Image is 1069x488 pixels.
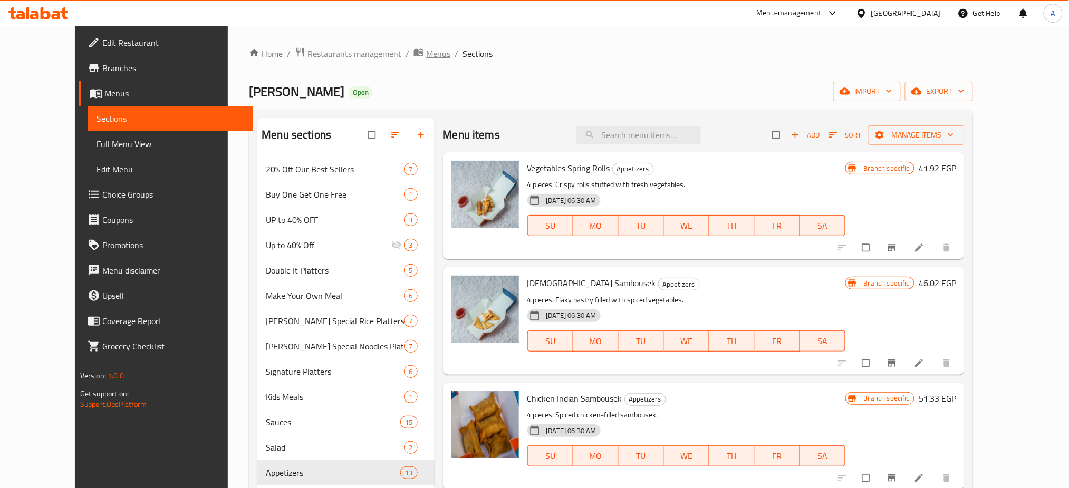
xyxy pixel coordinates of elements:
[257,283,434,308] div: Make Your Own Meal6
[804,448,841,464] span: SA
[405,341,417,352] span: 7
[405,190,417,200] span: 1
[625,393,666,405] span: Appetizers
[542,196,601,206] span: [DATE] 06:30 AM
[709,330,755,352] button: TH
[573,330,619,352] button: MO
[527,445,573,466] button: SU
[405,367,417,377] span: 6
[404,391,417,403] div: items
[108,369,124,383] span: 1.0.0
[257,157,434,182] div: 20% Off Our Best Sellers7
[1051,7,1055,19] span: A
[404,163,417,175] div: items
[413,47,450,61] a: Menus
[249,80,344,103] span: [PERSON_NAME]
[919,391,956,406] h6: 51.33 EGP
[266,315,404,327] div: Mr Lee Special Rice Platters
[914,358,927,368] a: Edit menu item
[755,445,800,466] button: FR
[577,334,614,349] span: MO
[404,340,417,353] div: items
[709,445,755,466] button: TH
[266,441,404,454] span: Salad
[249,47,973,61] nav: breadcrumb
[860,163,914,173] span: Branch specific
[257,182,434,207] div: Buy One Get One Free1
[842,85,892,98] span: import
[266,315,404,327] span: [PERSON_NAME] Special Rice Platters
[664,330,709,352] button: WE
[102,289,245,302] span: Upsell
[527,391,622,406] span: Chicken Indian Sambousek
[79,308,254,334] a: Coverage Report
[658,278,700,290] div: Appetizers
[88,131,254,157] a: Full Menu View
[576,126,701,144] input: search
[97,138,245,150] span: Full Menu View
[913,85,965,98] span: export
[80,369,106,383] span: Version:
[856,468,878,488] span: Select to update
[405,316,417,326] span: 7
[79,334,254,359] a: Grocery Checklist
[249,47,283,60] a: Home
[266,365,404,378] div: Signature Platters
[404,188,417,201] div: items
[714,218,750,233] span: TH
[102,340,245,353] span: Grocery Checklist
[856,238,878,258] span: Select to update
[822,127,868,143] span: Sort items
[826,127,864,143] button: Sort
[97,163,245,175] span: Edit Menu
[102,62,245,74] span: Branches
[463,47,493,60] span: Sections
[79,232,254,258] a: Promotions
[97,112,245,125] span: Sections
[349,86,373,99] div: Open
[266,391,404,403] div: Kids Meals
[257,308,434,334] div: [PERSON_NAME] Special Rice Platters7
[404,365,417,378] div: items
[266,213,404,226] span: UP to 40% OFF
[257,409,434,435] div: Sauces15
[664,215,709,236] button: WE
[527,275,656,291] span: [DEMOGRAPHIC_DATA] Sambousek
[362,125,384,145] span: Select all sections
[527,160,610,176] span: Vegetables Spring Rolls
[262,127,331,143] h2: Menu sections
[619,215,664,236] button: TU
[613,163,653,175] span: Appetizers
[104,87,245,100] span: Menus
[624,393,666,406] div: Appetizers
[287,47,291,60] li: /
[404,289,417,302] div: items
[102,213,245,226] span: Coupons
[766,125,788,145] span: Select section
[877,129,956,142] span: Manage items
[102,239,245,251] span: Promotions
[79,258,254,283] a: Menu disclaimer
[405,443,417,453] span: 2
[668,334,705,349] span: WE
[405,215,417,225] span: 3
[266,264,404,277] span: Double It Platters
[102,264,245,277] span: Menu disclaimer
[573,215,619,236] button: MO
[619,445,664,466] button: TU
[404,239,417,251] div: items
[79,207,254,232] a: Coupons
[257,384,434,409] div: Kids Meals1
[404,264,417,277] div: items
[80,387,129,401] span: Get support on:
[532,448,569,464] span: SU
[800,330,845,352] button: SA
[800,215,845,236] button: SA
[755,330,800,352] button: FR
[868,125,965,145] button: Manage items
[759,334,796,349] span: FR
[757,7,822,19] div: Menu-management
[266,239,391,251] div: Up to 40% Off
[266,416,400,428] div: Sauces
